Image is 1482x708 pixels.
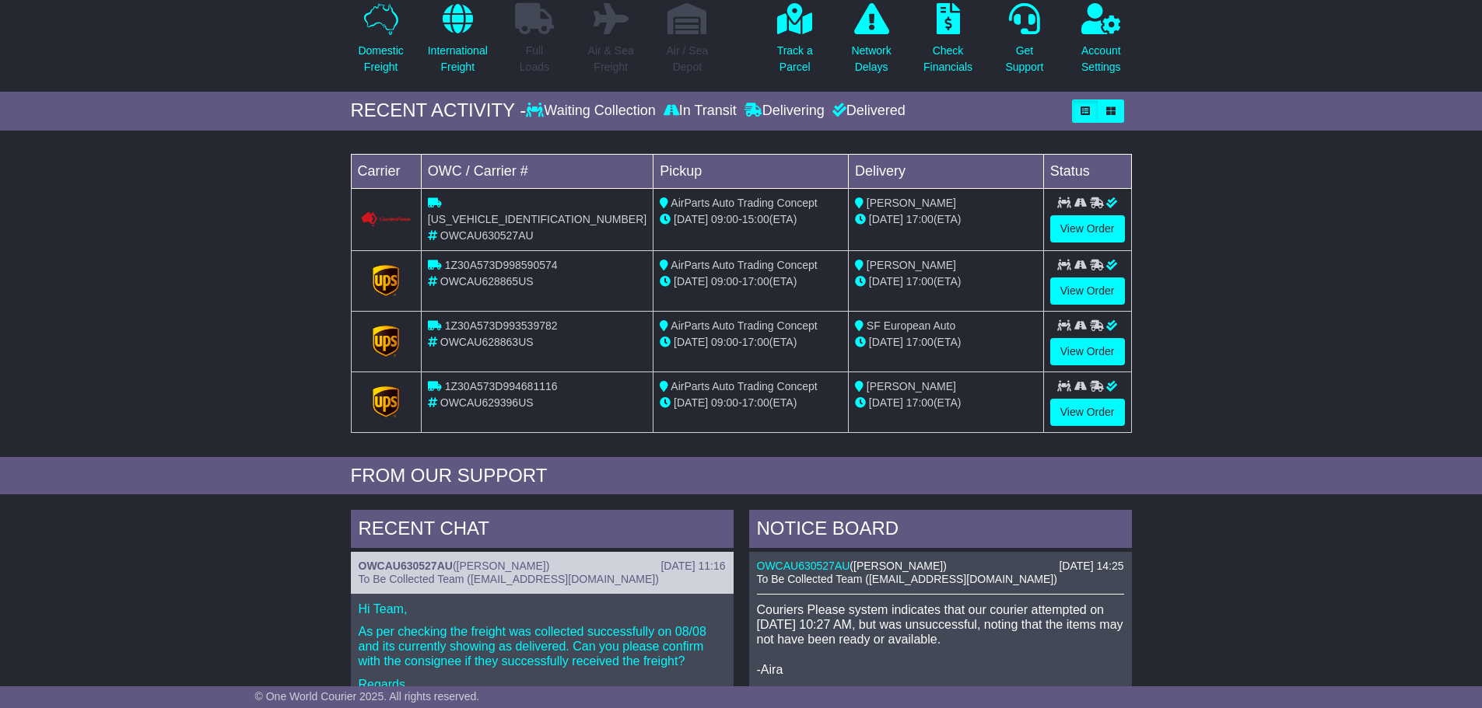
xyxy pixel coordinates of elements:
div: FROM OUR SUPPORT [351,465,1132,487]
p: International Freight [428,43,488,75]
span: [DATE] [869,275,903,288]
p: Network Delays [851,43,891,75]
span: 09:00 [711,396,738,409]
p: Domestic Freight [358,43,403,75]
a: DomesticFreight [357,2,404,84]
span: 17:00 [906,396,934,409]
div: ( ) [757,560,1124,573]
span: OWCAU630527AU [440,229,534,242]
div: (ETA) [855,334,1037,351]
div: [DATE] 14:25 [1059,560,1123,573]
span: [DATE] [869,213,903,225]
div: (ETA) [855,211,1037,228]
p: Account Settings [1081,43,1121,75]
a: InternationalFreight [427,2,489,84]
div: NOTICE BOARD [749,510,1132,552]
span: AirParts Auto Trading Concept [671,259,817,271]
td: Status [1043,154,1131,188]
div: Waiting Collection [526,103,659,120]
a: View Order [1050,399,1125,426]
a: OWCAU630527AU [359,560,453,572]
span: To Be Collected Team ([EMAIL_ADDRESS][DOMAIN_NAME]) [757,573,1057,585]
p: Track a Parcel [777,43,813,75]
span: 17:00 [742,336,769,348]
span: [US_VEHICLE_IDENTIFICATION_NUMBER] [428,213,646,225]
p: Hi Team, [359,602,726,616]
span: 09:00 [711,213,738,225]
span: SF European Auto [867,319,955,332]
p: Couriers Please system indicates that our courier attempted on [DATE] 10:27 AM, but was unsuccess... [757,602,1124,677]
div: Delivered [829,103,906,120]
div: RECENT ACTIVITY - [351,99,527,122]
span: 17:00 [742,275,769,288]
span: To Be Collected Team ([EMAIL_ADDRESS][DOMAIN_NAME]) [359,573,659,585]
span: 17:00 [742,396,769,409]
a: AccountSettings [1081,2,1122,84]
p: As per checking the freight was collected successfully on 08/08 and its currently showing as deli... [359,624,726,669]
div: In Transit [660,103,741,120]
p: Air & Sea Freight [588,43,634,75]
span: 17:00 [906,213,934,225]
span: AirParts Auto Trading Concept [671,319,817,332]
td: Carrier [351,154,421,188]
span: [DATE] [674,213,708,225]
a: CheckFinancials [923,2,973,84]
a: GetSupport [1004,2,1044,84]
span: [DATE] [869,396,903,409]
td: Delivery [848,154,1043,188]
img: GetCarrierServiceLogo [373,265,399,296]
span: [DATE] [869,336,903,348]
a: View Order [1050,338,1125,365]
span: 09:00 [711,275,738,288]
span: 17:00 [906,275,934,288]
span: OWCAU628865US [440,275,534,288]
span: 15:00 [742,213,769,225]
span: [PERSON_NAME] [867,380,956,392]
span: [PERSON_NAME] [457,560,546,572]
span: [DATE] [674,336,708,348]
div: (ETA) [855,395,1037,411]
a: NetworkDelays [850,2,892,84]
span: [PERSON_NAME] [853,560,943,572]
div: - (ETA) [660,334,842,351]
span: © One World Courier 2025. All rights reserved. [255,690,480,703]
span: 1Z30A573D998590574 [445,259,558,271]
span: [DATE] [674,275,708,288]
div: - (ETA) [660,274,842,290]
p: Get Support [1005,43,1043,75]
a: OWCAU630527AU [757,560,850,572]
img: GetCarrierServiceLogo [373,386,399,417]
span: 09:00 [711,336,738,348]
span: AirParts Auto Trading Concept [671,380,817,392]
span: [DATE] [674,396,708,409]
td: Pickup [653,154,849,188]
a: View Order [1050,215,1125,242]
div: (ETA) [855,274,1037,290]
span: [PERSON_NAME] [867,197,956,209]
span: 1Z30A573D993539782 [445,319,558,332]
span: OWCAU628863US [440,336,534,348]
p: Full Loads [515,43,554,75]
p: Regards, [359,677,726,692]
a: View Order [1050,277,1125,305]
div: ( ) [359,560,726,573]
div: RECENT CHAT [351,510,734,552]
p: Check Financials [923,43,972,75]
div: Delivering [741,103,829,120]
a: Track aParcel [776,2,814,84]
span: AirParts Auto Trading Concept [671,197,817,209]
img: GetCarrierServiceLogo [373,326,399,357]
span: 1Z30A573D994681116 [445,380,558,392]
span: OWCAU629396US [440,396,534,409]
span: [PERSON_NAME] [867,259,956,271]
p: Air / Sea Depot [667,43,709,75]
div: - (ETA) [660,395,842,411]
td: OWC / Carrier # [421,154,653,188]
span: 17:00 [906,336,934,348]
img: Couriers_Please.png [360,211,412,228]
div: [DATE] 11:16 [660,560,725,573]
div: - (ETA) [660,211,842,228]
